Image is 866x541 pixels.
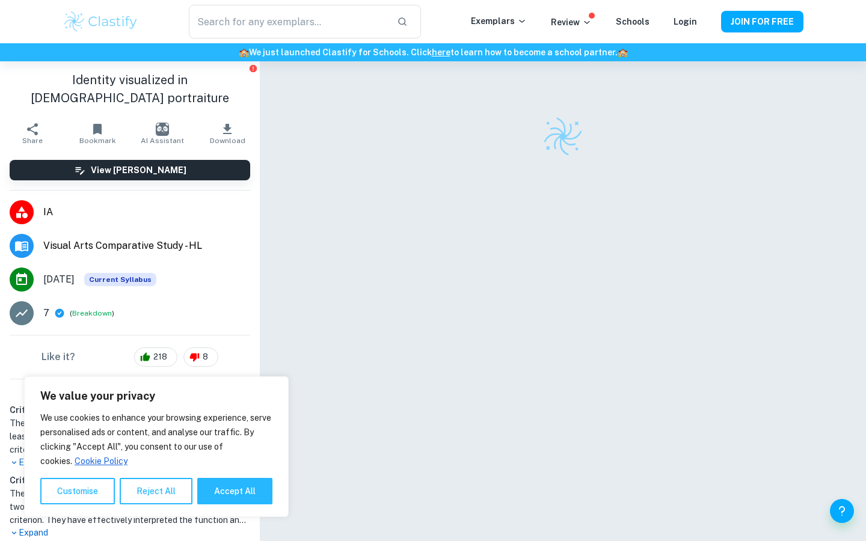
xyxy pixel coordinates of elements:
span: IA [43,205,250,219]
a: Cookie Policy [74,456,128,466]
h6: Criterion B [ 6 / 6 ]: [10,474,250,487]
span: 🏫 [618,47,628,57]
span: Bookmark [79,136,116,145]
span: 8 [196,351,215,363]
p: Review [551,16,592,29]
h6: We just launched Clastify for Schools. Click to learn how to become a school partner. [2,46,864,59]
span: 🏫 [239,47,249,57]
span: Visual Arts Comparative Study - HL [43,239,250,253]
button: JOIN FOR FREE [721,11,803,32]
h6: Like it? [41,350,75,364]
p: We use cookies to enhance your browsing experience, serve personalised ads or content, and analys... [40,411,272,468]
img: AI Assistant [156,123,169,136]
div: 8 [183,347,218,367]
button: Report issue [248,64,257,73]
p: We value your privacy [40,389,272,403]
span: 218 [147,351,174,363]
p: Expand [10,527,250,539]
button: Reject All [120,478,192,504]
button: AI Assistant [130,117,195,150]
a: here [432,47,450,57]
button: Help and Feedback [830,499,854,523]
span: Share [22,136,43,145]
span: Download [210,136,245,145]
h1: The student has effectively compared three artworks by at least two different artists, fulfilling... [10,417,250,456]
a: Schools [616,17,649,26]
img: Clastify logo [542,115,584,157]
div: We value your privacy [24,376,289,517]
span: ( ) [70,308,114,319]
button: Download [195,117,260,150]
button: Customise [40,478,115,504]
span: Current Syllabus [84,273,156,286]
button: Accept All [197,478,272,504]
h1: The student has successfully compared three artworks by two different artists, meeting the requir... [10,487,250,527]
h6: Criterion A [ 6 / 6 ]: [10,403,250,417]
h6: View [PERSON_NAME] [91,164,186,177]
button: Breakdown [72,308,112,319]
img: Clastify logo [63,10,139,34]
button: Bookmark [65,117,130,150]
span: AI Assistant [141,136,184,145]
button: View [PERSON_NAME] [10,160,250,180]
div: 218 [134,347,177,367]
input: Search for any exemplars... [189,5,387,38]
h1: Identity visualized in [DEMOGRAPHIC_DATA] portraiture [10,71,250,107]
p: Exemplars [471,14,527,28]
h6: Examiner's summary [5,384,255,399]
p: Expand [10,456,250,469]
div: This exemplar is based on the current syllabus. Feel free to refer to it for inspiration/ideas wh... [84,273,156,286]
span: [DATE] [43,272,75,287]
p: 7 [43,306,49,320]
a: Login [674,17,697,26]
